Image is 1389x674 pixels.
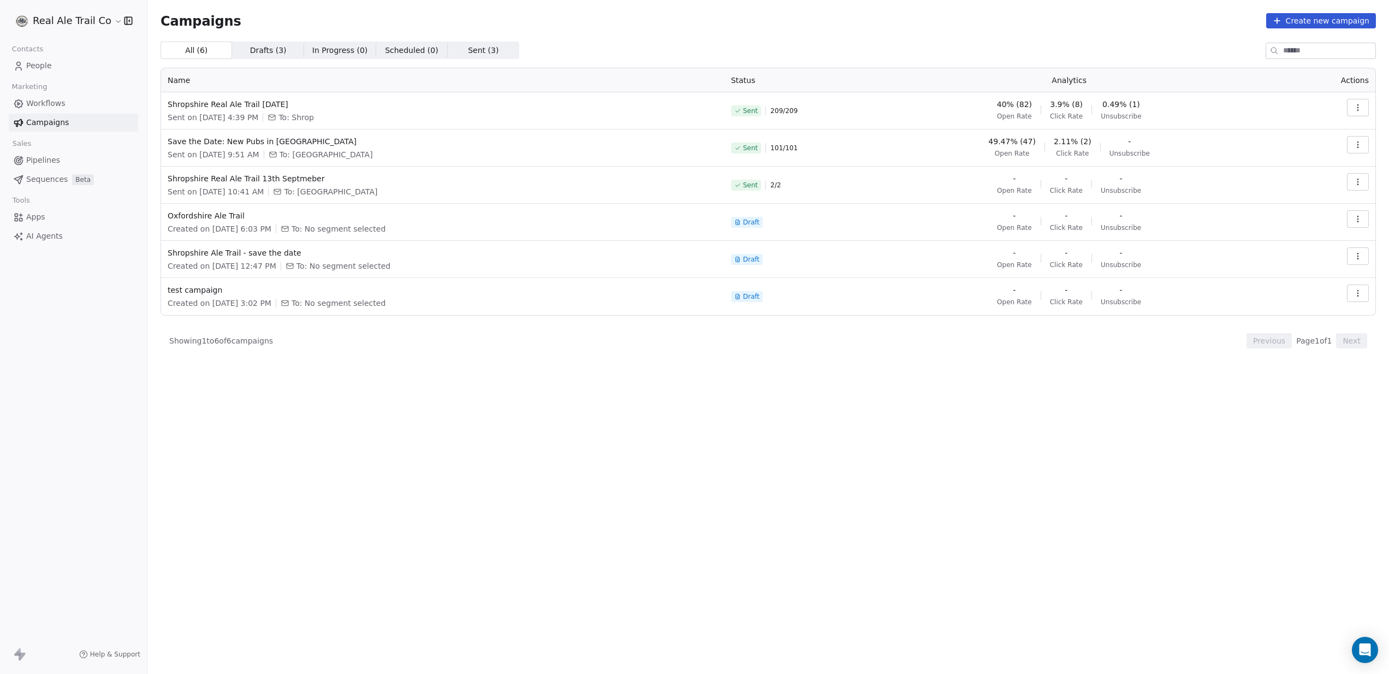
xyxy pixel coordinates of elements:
span: Sent ( 3 ) [468,45,498,56]
a: Pipelines [9,151,138,169]
span: Draft [743,292,759,301]
span: Shropshire Ale Trail - save the date [168,247,718,258]
span: Unsubscribe [1101,112,1141,121]
span: 3.9% (8) [1050,99,1083,110]
span: Shropshire Real Ale Trail [DATE] [168,99,718,110]
span: Sequences [26,174,68,185]
button: Next [1336,333,1367,348]
span: Campaigns [26,117,69,128]
span: Unsubscribe [1109,149,1150,158]
span: Drafts ( 3 ) [250,45,287,56]
a: AI Agents [9,227,138,245]
a: People [9,57,138,75]
span: To: Shropshire [284,186,377,197]
span: - [1120,247,1123,258]
span: - [1120,210,1123,221]
span: Unsubscribe [1101,223,1141,232]
span: Contacts [7,41,48,57]
span: To: Oxford [280,149,373,160]
span: Sent [743,181,758,190]
span: To: No segment selected [292,298,385,309]
button: Real Ale Trail Co [13,11,116,30]
span: 101 / 101 [770,144,798,152]
span: Sales [8,135,36,152]
span: To: No segment selected [296,261,390,271]
span: Created on [DATE] 3:02 PM [168,298,271,309]
span: test campaign [168,285,718,295]
button: Create new campaign [1266,13,1376,28]
span: - [1065,210,1067,221]
span: - [1065,285,1067,295]
span: Tools [8,192,34,209]
span: Unsubscribe [1101,186,1141,195]
th: Analytics [861,68,1278,92]
th: Status [725,68,861,92]
span: Draft [743,255,759,264]
span: 209 / 209 [770,107,798,115]
span: Sent [743,144,758,152]
span: Click Rate [1050,261,1083,269]
span: People [26,60,52,72]
span: Pipelines [26,155,60,166]
span: - [1013,173,1016,184]
span: Save the Date: New Pubs in [GEOGRAPHIC_DATA] [168,136,718,147]
span: Open Rate [997,186,1032,195]
button: Previous [1246,333,1292,348]
span: - [1120,285,1123,295]
span: Sent on [DATE] 4:39 PM [168,112,258,123]
span: Click Rate [1050,298,1083,306]
th: Name [161,68,725,92]
span: Unsubscribe [1101,298,1141,306]
span: Sent on [DATE] 10:41 AM [168,186,264,197]
span: 0.49% (1) [1102,99,1140,110]
span: Sent on [DATE] 9:51 AM [168,149,259,160]
span: - [1065,247,1067,258]
span: To: Shrop [278,112,314,123]
span: 40% (82) [997,99,1032,110]
span: Marketing [7,79,52,95]
span: - [1013,247,1016,258]
span: - [1065,173,1067,184]
span: Click Rate [1056,149,1089,158]
div: Open Intercom Messenger [1352,637,1378,663]
span: Shropshire Real Ale Trail 13th Septmeber [168,173,718,184]
span: Open Rate [997,112,1032,121]
span: AI Agents [26,230,63,242]
span: Help & Support [90,650,140,659]
span: - [1013,210,1016,221]
span: 49.47% (47) [988,136,1036,147]
span: Scheduled ( 0 ) [385,45,438,56]
span: Open Rate [997,261,1032,269]
span: Campaigns [161,13,241,28]
span: Page 1 of 1 [1296,335,1332,346]
span: Created on [DATE] 6:03 PM [168,223,271,234]
a: Workflows [9,94,138,113]
span: In Progress ( 0 ) [312,45,368,56]
span: Unsubscribe [1101,261,1141,269]
span: Open Rate [997,298,1032,306]
span: Open Rate [995,149,1030,158]
span: Oxfordshire Ale Trail [168,210,718,221]
span: - [1128,136,1131,147]
span: Real Ale Trail Co [33,14,111,28]
a: Apps [9,208,138,226]
span: 2.11% (2) [1054,136,1091,147]
img: realaletrail-logo.png [15,14,28,27]
span: Beta [72,174,94,185]
span: Sent [743,107,758,115]
span: 2 / 2 [770,181,781,190]
span: Open Rate [997,223,1032,232]
span: Workflows [26,98,66,109]
span: Created on [DATE] 12:47 PM [168,261,276,271]
span: Click Rate [1050,112,1083,121]
span: Showing 1 to 6 of 6 campaigns [169,335,273,346]
span: Draft [743,218,759,227]
a: SequencesBeta [9,170,138,188]
span: To: No segment selected [292,223,385,234]
span: Click Rate [1050,223,1083,232]
th: Actions [1278,68,1375,92]
a: Campaigns [9,114,138,132]
span: Click Rate [1050,186,1083,195]
span: - [1013,285,1016,295]
span: Apps [26,211,45,223]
